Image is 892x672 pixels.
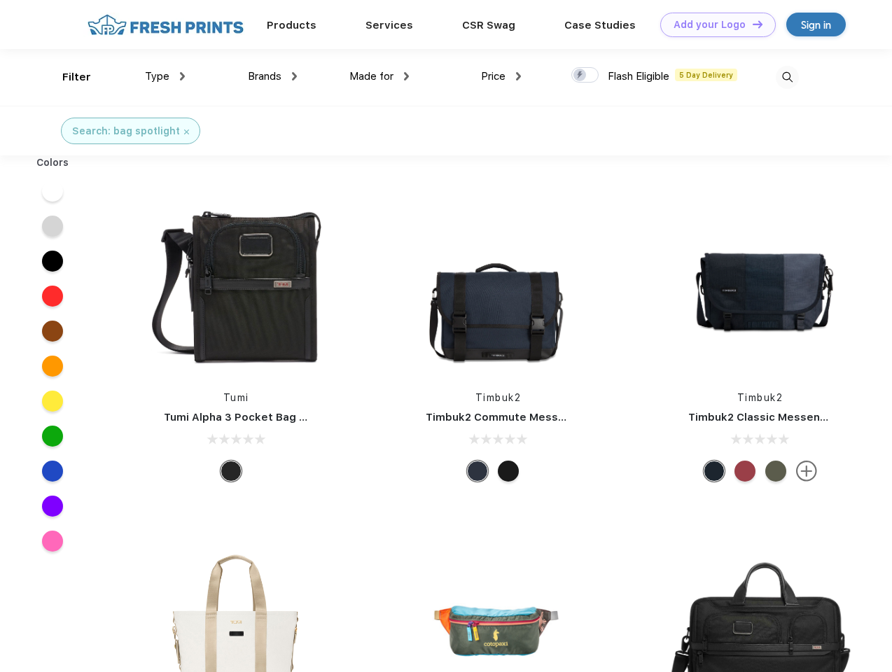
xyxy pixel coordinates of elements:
[72,124,180,139] div: Search: bag spotlight
[26,155,80,170] div: Colors
[667,190,853,377] img: func=resize&h=266
[776,66,799,89] img: desktop_search.svg
[516,72,521,80] img: dropdown.png
[143,190,329,377] img: func=resize&h=266
[223,392,249,403] a: Tumi
[765,461,786,482] div: Eco Army
[753,20,762,28] img: DT
[675,69,737,81] span: 5 Day Delivery
[180,72,185,80] img: dropdown.png
[404,72,409,80] img: dropdown.png
[267,19,316,31] a: Products
[704,461,725,482] div: Eco Monsoon
[734,461,755,482] div: Eco Bookish
[688,411,862,423] a: Timbuk2 Classic Messenger Bag
[467,461,488,482] div: Eco Nautical
[164,411,328,423] a: Tumi Alpha 3 Pocket Bag Small
[83,13,248,37] img: fo%20logo%202.webp
[481,70,506,83] span: Price
[145,70,169,83] span: Type
[292,72,297,80] img: dropdown.png
[184,129,189,134] img: filter_cancel.svg
[221,461,242,482] div: Black
[796,461,817,482] img: more.svg
[674,19,746,31] div: Add your Logo
[475,392,522,403] a: Timbuk2
[349,70,393,83] span: Made for
[737,392,783,403] a: Timbuk2
[426,411,613,423] a: Timbuk2 Commute Messenger Bag
[608,70,669,83] span: Flash Eligible
[801,17,831,33] div: Sign in
[786,13,846,36] a: Sign in
[248,70,281,83] span: Brands
[405,190,591,377] img: func=resize&h=266
[498,461,519,482] div: Eco Black
[62,69,91,85] div: Filter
